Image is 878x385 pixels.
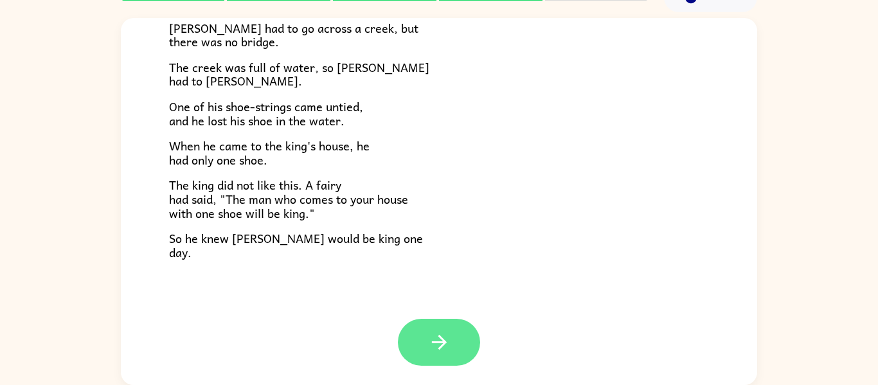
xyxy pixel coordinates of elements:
span: The creek was full of water, so [PERSON_NAME] had to [PERSON_NAME]. [169,58,429,91]
span: So he knew [PERSON_NAME] would be king one day. [169,229,423,262]
span: The king did not like this. A fairy had said, "The man who comes to your house with one shoe will... [169,175,408,222]
span: When he came to the king's house, he had only one shoe. [169,136,370,169]
span: [PERSON_NAME] had to go across a creek, but there was no bridge. [169,19,418,51]
span: One of his shoe-strings came untied, and he lost his shoe in the water. [169,97,363,130]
